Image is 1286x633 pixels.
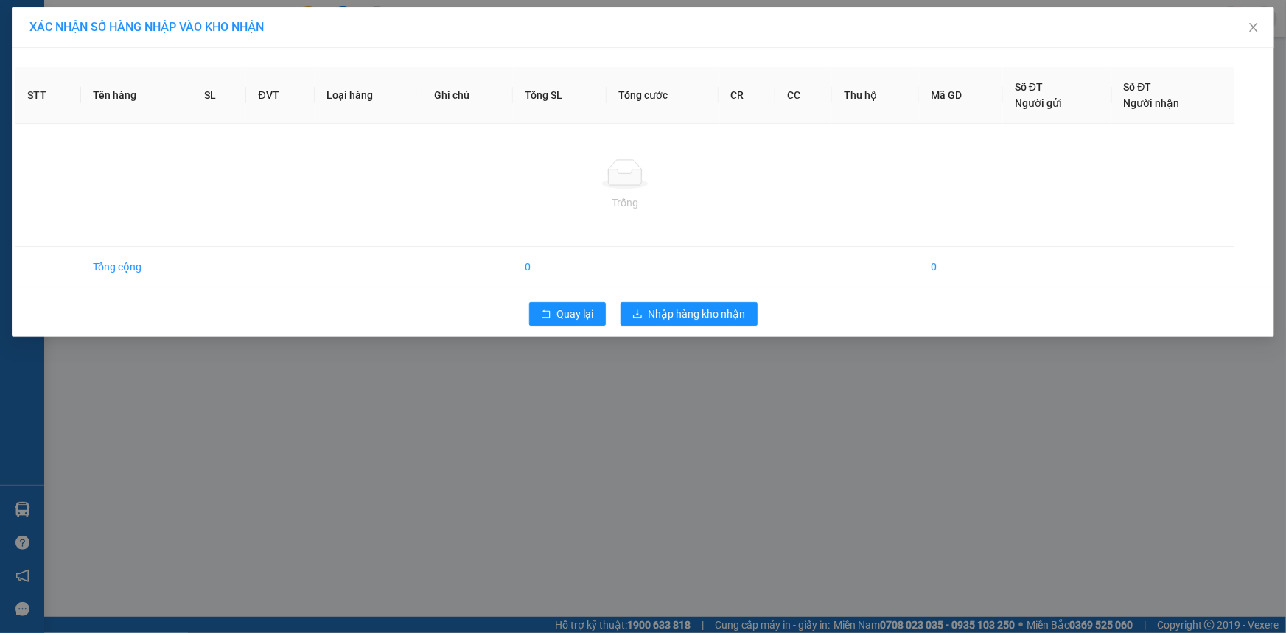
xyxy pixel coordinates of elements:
[1015,81,1043,93] span: Số ĐT
[541,309,551,321] span: rollback
[775,67,832,124] th: CC
[422,67,513,124] th: Ghi chú
[649,306,746,322] span: Nhập hàng kho nhận
[1124,97,1180,109] span: Người nhận
[315,67,422,124] th: Loại hàng
[27,195,1223,211] div: Trống
[1248,21,1259,33] span: close
[1124,81,1152,93] span: Số ĐT
[513,67,607,124] th: Tổng SL
[138,55,616,73] li: Hotline: 1900 8153
[607,67,719,124] th: Tổng cước
[246,67,314,124] th: ĐVT
[557,306,594,322] span: Quay lại
[18,107,220,156] b: GỬI : PV [GEOGRAPHIC_DATA]
[18,18,92,92] img: logo.jpg
[513,247,607,287] td: 0
[919,247,1003,287] td: 0
[81,67,192,124] th: Tên hàng
[1233,7,1274,49] button: Close
[29,20,264,34] span: XÁC NHẬN SỐ HÀNG NHẬP VÀO KHO NHẬN
[1015,97,1062,109] span: Người gửi
[621,302,758,326] button: downloadNhập hàng kho nhận
[529,302,606,326] button: rollbackQuay lại
[138,36,616,55] li: [STREET_ADDRESS][PERSON_NAME]. [GEOGRAPHIC_DATA], Tỉnh [GEOGRAPHIC_DATA]
[81,247,192,287] td: Tổng cộng
[15,67,81,124] th: STT
[192,67,247,124] th: SL
[919,67,1003,124] th: Mã GD
[632,309,643,321] span: download
[719,67,775,124] th: CR
[832,67,919,124] th: Thu hộ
